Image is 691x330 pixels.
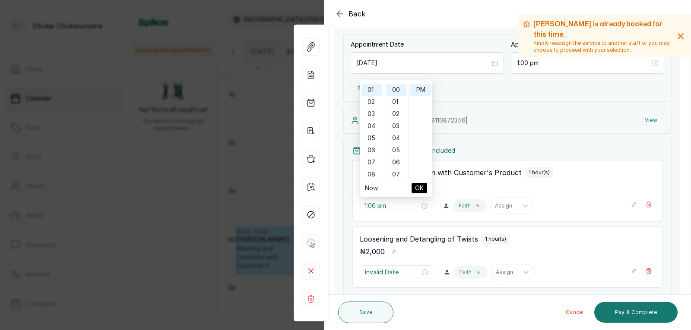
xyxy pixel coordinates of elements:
[361,120,382,132] div: 04
[415,180,424,196] span: OK
[351,81,377,96] button: Save
[338,302,393,323] button: Save
[335,9,366,19] button: Back
[386,156,407,168] div: 06
[361,108,382,120] div: 03
[485,236,506,242] p: 1 hour(s)
[460,269,472,276] p: Faith
[361,84,382,96] div: 01
[361,144,382,156] div: 06
[517,58,650,68] input: Select time
[365,184,378,192] a: Now
[365,267,420,277] input: Select time
[559,302,591,323] button: Cancel
[361,96,382,108] div: 02
[386,108,407,120] div: 02
[416,116,468,124] span: +234 8110872356 |
[529,169,550,176] p: 1 hour(s)
[360,234,478,244] p: Loosening and Detangling of Twists
[366,247,385,256] span: 2,000
[410,84,431,96] div: PM
[412,183,427,193] button: OK
[357,58,490,68] input: Select date
[361,156,382,168] div: 07
[360,246,385,257] p: ₦
[386,132,407,144] div: 04
[511,40,564,49] label: Appointment Time
[386,168,407,180] div: 07
[386,144,407,156] div: 05
[533,19,672,40] h2: [PERSON_NAME] is already booked for this time.
[386,96,407,108] div: 01
[365,201,420,211] input: Select time
[594,302,678,323] button: Pay & Complete
[386,84,407,96] div: 00
[638,113,664,128] button: View
[459,202,471,209] p: Faith
[361,132,382,144] div: 05
[360,167,522,178] p: Washing and Condition with Customer's Product
[349,9,366,19] span: Back
[533,40,672,53] p: Kindly reassign the service to another staff or you may choose to proceed with your selection.
[361,168,382,180] div: 08
[386,120,407,132] div: 03
[351,40,404,49] label: Appointment Date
